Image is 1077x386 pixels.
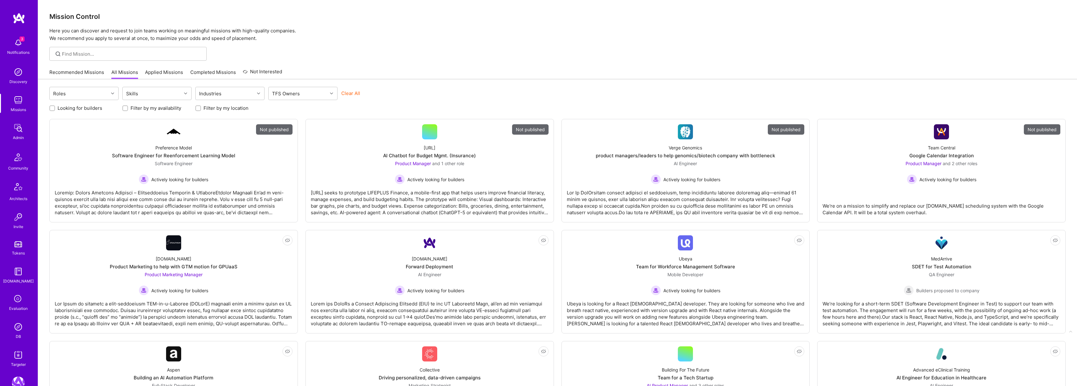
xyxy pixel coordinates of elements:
span: Actively looking for builders [151,287,208,294]
label: Looking for builders [58,105,102,111]
img: Company Logo [934,124,949,139]
span: Builders proposed to company [916,287,979,294]
div: Team Central [928,144,955,151]
span: Product Marketing Manager [145,272,203,277]
span: Actively looking for builders [407,176,464,183]
p: Here you can discover and request to join teams working on meaningful missions with high-quality ... [49,27,1066,42]
div: product managers/leaders to help genomics/biotech company with bottleneck [596,152,775,159]
div: We’re looking for a short-term SDET (Software Development Engineer in Test) to support our team w... [823,295,1060,327]
div: Ubeya is looking for a React [DEMOGRAPHIC_DATA] developer. They are looking for someone who live ... [567,295,805,327]
a: Not publishedCompany LogoPreference ModelSoftware Engineer for Reenforcement Learning ModelSoftwa... [55,124,293,217]
span: AI Engineer [418,272,441,277]
div: MedArrive [931,255,952,262]
i: icon SearchGrey [54,50,62,58]
img: Company Logo [166,235,181,250]
img: Actively looking for builders [395,174,405,184]
div: Advanced eClinical Training [913,366,970,373]
button: Clear All [341,90,360,97]
div: Not published [768,124,804,135]
div: [DOMAIN_NAME] [156,255,191,262]
a: Not Interested [243,68,282,79]
span: Software Engineer [155,161,193,166]
img: Company Logo [678,235,693,250]
img: Actively looking for builders [139,174,149,184]
i: icon EyeClosed [1053,349,1058,354]
a: Company Logo[DOMAIN_NAME]Product Marketing to help with GTM motion for GPUaaSProduct Marketing Ma... [55,235,293,328]
i: icon SelectionTeam [12,293,24,305]
span: AI Engineer [674,161,697,166]
img: Actively looking for builders [139,285,149,295]
input: Find Mission... [62,51,202,57]
img: teamwork [12,94,25,106]
div: Forward Deployment [406,263,453,270]
i: icon EyeClosed [797,349,802,354]
div: Architects [9,195,27,202]
div: Skills [125,89,140,98]
div: Not published [256,124,293,135]
div: Tokens [12,250,25,256]
div: Not published [1024,124,1060,135]
img: Community [11,150,26,165]
div: Admin [13,134,24,141]
img: Architects [11,180,26,195]
div: Not published [512,124,549,135]
i: icon EyeClosed [285,238,290,243]
img: Actively looking for builders [907,174,917,184]
a: Not published[URL]AI Chatbot for Budget Mgmt. (Insurance)Product Manager and 1 other roleActively... [311,124,549,217]
span: Actively looking for builders [663,176,720,183]
div: Missions [11,106,26,113]
a: Applied Missions [145,69,183,79]
a: All Missions [111,69,138,79]
a: Completed Missions [190,69,236,79]
span: QA Engineer [929,272,954,277]
div: TFS Owners [271,89,301,98]
div: DB [16,333,21,340]
img: Company Logo [934,235,949,250]
img: admin teamwork [12,122,25,134]
div: Targeter [11,361,26,368]
img: Actively looking for builders [651,285,661,295]
div: SDET for Test Automation [912,263,971,270]
i: icon EyeClosed [541,349,546,354]
span: and 1 other role [432,161,464,166]
span: Mobile Developer [667,272,703,277]
span: and 2 other roles [943,161,977,166]
a: Company Logo[DOMAIN_NAME]Forward DeploymentAI Engineer Actively looking for buildersActively look... [311,235,549,328]
div: Aspen [167,366,180,373]
span: Product Manager [906,161,941,166]
img: Company Logo [422,346,437,361]
span: Actively looking for builders [663,287,720,294]
div: Notifications [7,49,30,56]
div: [URL] [424,144,435,151]
i: icon Chevron [257,92,260,95]
i: icon Chevron [330,92,333,95]
span: Product Manager [395,161,431,166]
div: [URL] seeks to prototype LIFEPLUS Finance, a mobile-first app that helps users improve financial ... [311,184,549,216]
img: Company Logo [934,346,949,361]
div: Discovery [9,78,27,85]
img: Admin Search [12,321,25,333]
span: Actively looking for builders [919,176,976,183]
img: Company Logo [422,235,437,250]
div: Collective [420,366,440,373]
a: Company LogoMedArriveSDET for Test AutomationQA Engineer Builders proposed to companyBuilders pro... [823,235,1060,328]
img: Company Logo [166,128,181,136]
div: Software Engineer for Reenforcement Learning Model [112,152,235,159]
img: Company Logo [678,124,693,139]
img: logo [13,13,25,24]
div: Verge Genomics [669,144,702,151]
img: tokens [14,241,22,247]
span: 3 [20,36,25,42]
div: Loremip: Dolors Ametcons Adipisci – Elitseddoeius Temporin & UtlaboreEtdolor Magnaali En’ad m ven... [55,184,293,216]
div: Team for Workforce Management Software [636,263,735,270]
h3: Mission Control [49,13,1066,20]
div: Evaluation [9,305,28,312]
div: [DOMAIN_NAME] [412,255,447,262]
span: Actively looking for builders [407,287,464,294]
div: Ubeya [679,255,692,262]
img: guide book [12,265,25,278]
label: Filter by my location [204,105,248,111]
div: Building an AI Automation Platform [134,374,213,381]
i: icon Chevron [111,92,114,95]
div: AI Chatbot for Budget Mgmt. (Insurance) [383,152,476,159]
